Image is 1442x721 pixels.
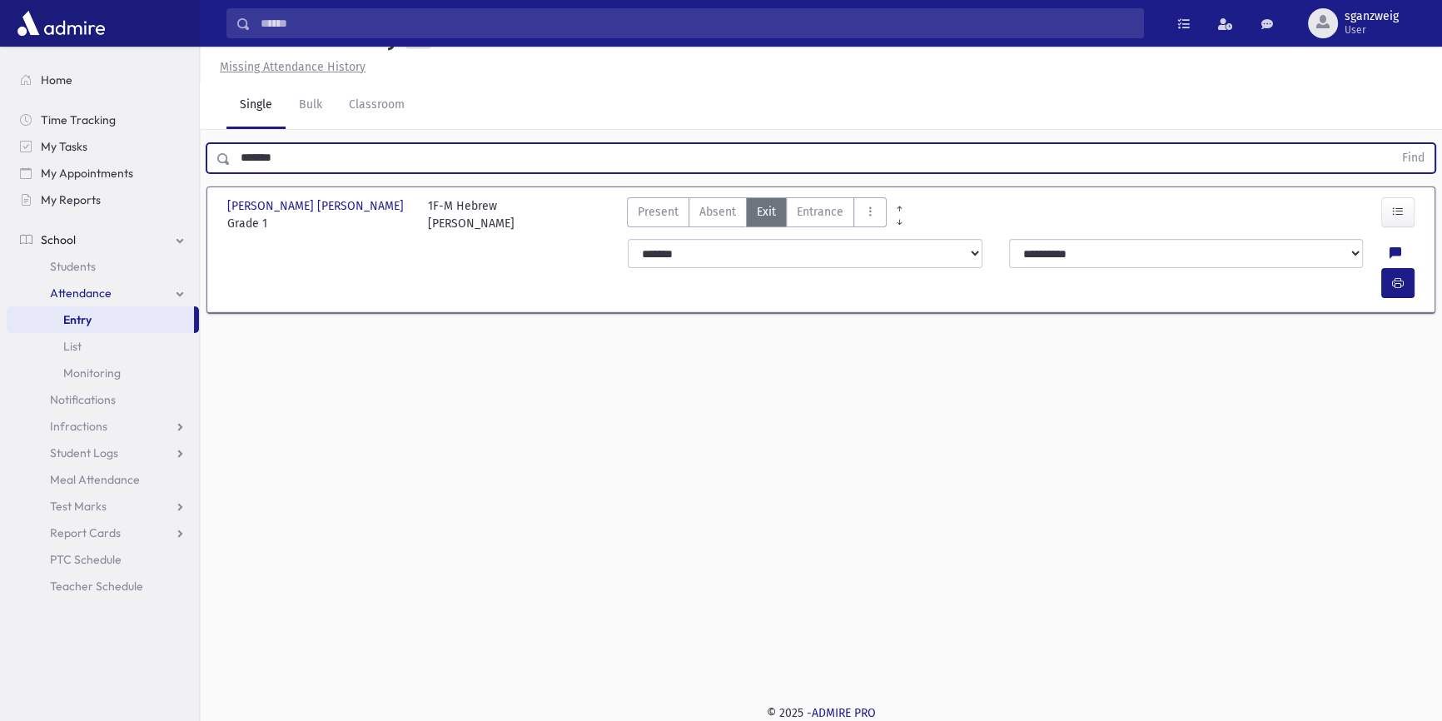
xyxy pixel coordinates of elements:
a: Student Logs [7,440,199,466]
span: Attendance [50,286,112,301]
button: Find [1392,144,1435,172]
a: Test Marks [7,493,199,520]
a: School [7,226,199,253]
a: List [7,333,199,360]
span: Entrance [797,203,843,221]
span: My Reports [41,192,101,207]
a: Entry [7,306,194,333]
span: Present [638,203,679,221]
a: My Appointments [7,160,199,186]
span: [PERSON_NAME] [PERSON_NAME] [227,197,407,215]
span: Meal Attendance [50,472,140,487]
span: Monitoring [63,365,121,380]
span: Test Marks [50,499,107,514]
a: Time Tracking [7,107,199,133]
a: Notifications [7,386,199,413]
span: List [63,339,82,354]
a: My Reports [7,186,199,213]
div: AttTypes [627,197,887,232]
span: Home [41,72,72,87]
span: Absent [699,203,736,221]
a: Meal Attendance [7,466,199,493]
span: Infractions [50,419,107,434]
span: Grade 1 [227,215,411,232]
a: Monitoring [7,360,199,386]
span: Students [50,259,96,274]
a: Infractions [7,413,199,440]
u: Missing Attendance History [220,60,365,74]
a: Teacher Schedule [7,573,199,599]
span: Exit [757,203,776,221]
span: My Appointments [41,166,133,181]
span: Notifications [50,392,116,407]
a: Report Cards [7,520,199,546]
span: My Tasks [41,139,87,154]
img: AdmirePro [13,7,109,40]
div: 1F-M Hebrew [PERSON_NAME] [428,197,515,232]
span: School [41,232,76,247]
span: Teacher Schedule [50,579,143,594]
span: sganzweig [1345,10,1399,23]
a: Missing Attendance History [213,60,365,74]
span: User [1345,23,1399,37]
span: Time Tracking [41,112,116,127]
a: My Tasks [7,133,199,160]
a: Single [226,82,286,129]
span: Entry [63,312,92,327]
a: Attendance [7,280,199,306]
a: Home [7,67,199,93]
a: Classroom [336,82,418,129]
span: PTC Schedule [50,552,122,567]
input: Search [251,8,1143,38]
span: Report Cards [50,525,121,540]
a: Bulk [286,82,336,129]
a: Students [7,253,199,280]
a: PTC Schedule [7,546,199,573]
span: Student Logs [50,445,118,460]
